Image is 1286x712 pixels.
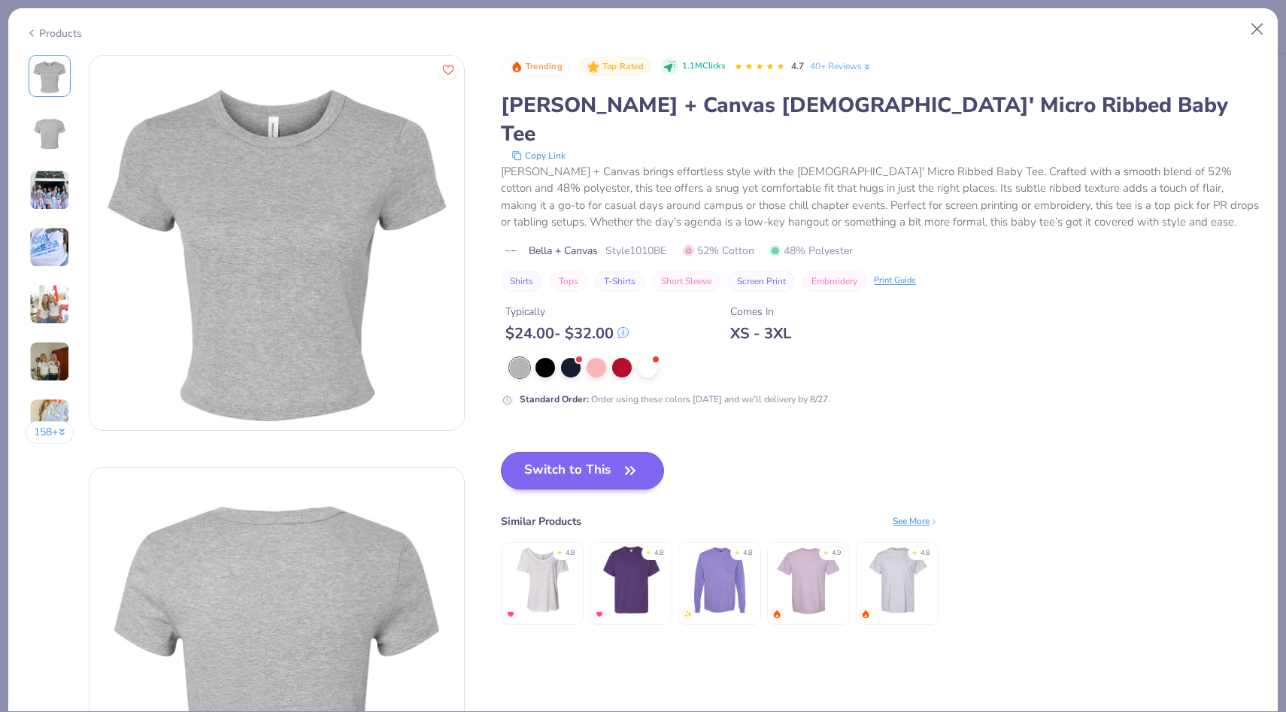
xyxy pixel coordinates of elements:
div: ★ [823,548,829,554]
img: Trending sort [511,61,523,73]
img: MostFav.gif [595,610,604,619]
strong: Standard Order : [520,393,589,405]
span: Style 1010BE [605,243,666,259]
span: 52% Cotton [683,243,754,259]
div: Comes In [730,304,791,320]
button: copy to clipboard [507,148,570,163]
span: Trending [526,62,563,71]
img: User generated content [29,284,70,325]
div: ★ [557,548,563,554]
div: [PERSON_NAME] + Canvas [DEMOGRAPHIC_DATA]' Micro Ribbed Baby Tee [501,91,1260,148]
div: Typically [505,304,629,320]
img: Back [32,115,68,151]
img: Comfort Colors Adult Heavyweight RS Long-Sleeve Pocket T-Shirt [684,544,756,616]
span: Top Rated [602,62,645,71]
span: 1.1M Clicks [682,60,725,73]
div: 4.8 [566,548,575,559]
button: Switch to This [501,452,664,489]
div: Similar Products [501,514,581,529]
img: User generated content [29,170,70,211]
button: Embroidery [802,271,866,292]
div: 4.8 [743,548,752,559]
span: Bella + Canvas [529,243,598,259]
span: 4.7 [791,60,804,72]
button: Shirts [501,271,542,292]
div: 4.8 [654,548,663,559]
img: trending.gif [772,610,781,619]
div: Order using these colors [DATE] and we’ll delivery by 8/27. [520,392,830,406]
div: See More [893,514,939,528]
div: [PERSON_NAME] + Canvas brings effortless style with the [DEMOGRAPHIC_DATA]' Micro Ribbed Baby Tee... [501,163,1260,231]
button: Badge Button [579,57,651,77]
button: Screen Print [728,271,795,292]
img: User generated content [29,341,70,382]
div: $ 24.00 - $ 32.00 [505,324,629,343]
div: 4.8 [921,548,930,559]
img: Front [32,58,68,94]
img: Gildan Adult Heavy Cotton T-Shirt [862,544,933,616]
img: brand logo [501,245,521,257]
img: newest.gif [684,610,693,619]
button: Badge Button [502,57,570,77]
div: ★ [911,548,917,554]
div: ★ [645,548,651,554]
button: 158+ [26,421,74,444]
img: MostFav.gif [506,610,515,619]
span: 48% Polyester [769,243,853,259]
button: Tops [550,271,587,292]
button: Short Sleeve [652,271,720,292]
div: 4.7 Stars [734,55,785,79]
button: Close [1243,15,1272,44]
img: Front [89,56,464,430]
div: Products [26,26,82,41]
button: Like [438,60,458,80]
img: User generated content [29,398,70,439]
img: Comfort Colors Adult Heavyweight T-Shirt [773,544,845,616]
div: XS - 3XL [730,324,791,343]
div: ★ [734,548,740,554]
img: Top Rated sort [587,61,599,73]
img: Hanes Unisex 5.2 Oz. Comfortsoft Cotton T-Shirt [596,544,667,616]
button: T-Shirts [595,271,645,292]
img: trending.gif [861,610,870,619]
a: 40+ Reviews [810,59,872,73]
div: Print Guide [874,274,916,287]
div: 4.9 [832,548,841,559]
img: User generated content [29,227,70,268]
img: Bella + Canvas Ladies' Slouchy T-Shirt [507,544,578,616]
